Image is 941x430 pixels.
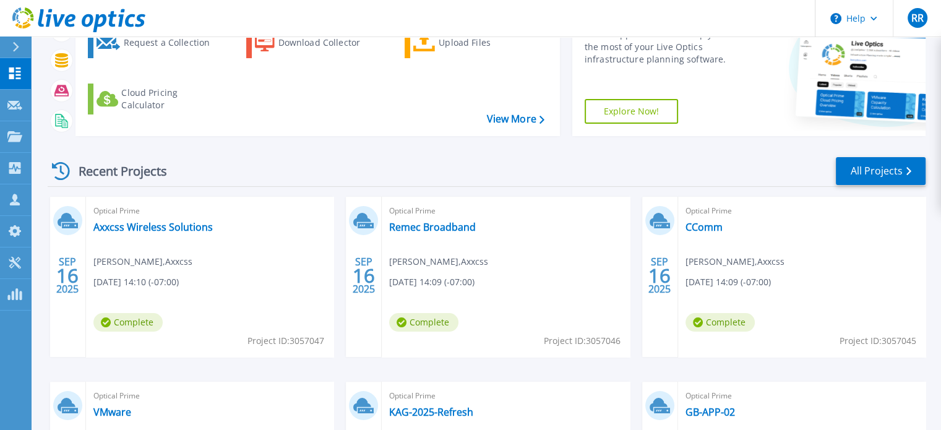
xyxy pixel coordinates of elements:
div: SEP 2025 [352,253,376,298]
span: Optical Prime [93,204,326,218]
span: Optical Prime [685,389,918,403]
span: Project ID: 3057047 [247,334,324,348]
a: GB-APP-02 [685,406,735,418]
span: [DATE] 14:10 (-07:00) [93,275,179,289]
a: VMware [93,406,131,418]
span: Optical Prime [389,389,622,403]
a: Download Collector [246,27,384,58]
a: Upload Files [405,27,543,58]
a: View More [486,113,544,125]
span: [PERSON_NAME] , Axxcss [389,255,488,269]
div: SEP 2025 [56,253,79,298]
a: Cloud Pricing Calculator [88,84,226,114]
div: Download Collector [278,30,377,55]
span: [DATE] 14:09 (-07:00) [389,275,475,289]
a: Request a Collection [88,27,226,58]
div: Recent Projects [48,156,184,186]
span: 16 [648,270,671,281]
a: Remec Broadband [389,221,476,233]
span: 16 [56,270,79,281]
div: Cloud Pricing Calculator [121,87,220,111]
span: [DATE] 14:09 (-07:00) [685,275,771,289]
span: Optical Prime [685,204,918,218]
a: CComm [685,221,723,233]
span: RR [911,13,923,23]
span: Optical Prime [93,389,326,403]
span: [PERSON_NAME] , Axxcss [685,255,784,269]
span: 16 [353,270,375,281]
a: Axxcss Wireless Solutions [93,221,213,233]
a: KAG-2025-Refresh [389,406,473,418]
span: Project ID: 3057045 [840,334,916,348]
span: Complete [389,313,458,332]
div: SEP 2025 [648,253,671,298]
span: Complete [685,313,755,332]
span: Project ID: 3057046 [544,334,621,348]
a: All Projects [836,157,926,185]
a: Explore Now! [585,99,679,124]
div: Find tutorials, instructional guides and other support videos to help you make the most of your L... [585,16,762,66]
span: Complete [93,313,163,332]
span: Optical Prime [389,204,622,218]
span: [PERSON_NAME] , Axxcss [93,255,192,269]
div: Upload Files [439,30,538,55]
div: Request a Collection [123,30,222,55]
